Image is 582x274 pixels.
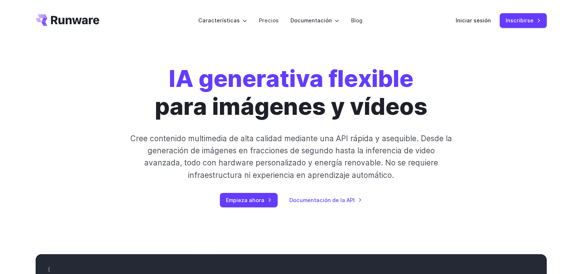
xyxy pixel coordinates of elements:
[351,16,362,25] a: Blog
[220,193,278,207] a: Empieza ahora
[351,17,362,23] font: Blog
[169,64,413,92] font: IA generativa flexible
[290,17,332,23] font: Documentación
[198,17,240,23] font: Características
[506,17,534,23] font: Inscribirse
[289,196,362,204] a: Documentación de la API
[130,134,452,180] font: Cree contenido multimedia de alta calidad mediante una API rápida y asequible. Desde la generació...
[155,92,427,120] font: para imágenes y vídeos
[456,16,491,25] a: Iniciar sesión
[36,14,100,26] a: Ir a /
[47,266,50,273] span: {
[500,13,547,28] a: Inscribirse
[226,197,264,203] font: Empieza ahora
[259,17,279,23] font: Precios
[259,16,279,25] a: Precios
[289,197,355,203] font: Documentación de la API
[456,17,491,23] font: Iniciar sesión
